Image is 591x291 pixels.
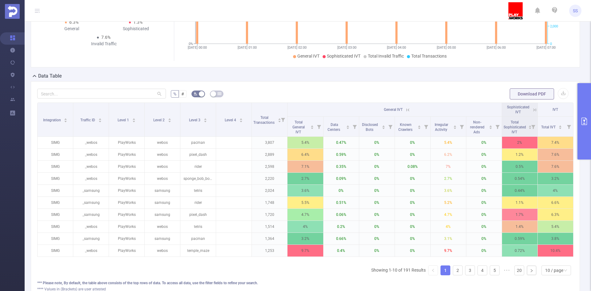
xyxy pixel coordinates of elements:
[38,149,73,160] p: SIMG
[368,54,404,59] span: Total Invalid Traffic
[252,185,287,196] p: 2,024
[37,89,166,99] input: Search...
[346,127,349,128] i: icon: caret-down
[253,115,275,125] span: Total Transactions
[550,24,558,28] tspan: 2,000
[431,137,466,148] p: 5.4%
[109,173,144,184] p: PlayWorks
[502,209,537,220] p: 1.7%
[38,185,73,196] p: SIMG
[218,92,221,95] i: icon: table
[188,46,207,50] tspan: [DATE] 00:00
[315,117,323,136] i: Filter menu
[359,149,395,160] p: 0%
[180,161,216,172] p: rider
[431,245,466,257] p: 9.7%
[168,120,171,122] i: icon: caret-down
[371,265,426,275] li: Showing 1-10 of 191 Results
[502,161,537,172] p: 0.5%
[180,173,216,184] p: sponge_bob_bounce
[204,117,207,119] i: icon: caret-up
[382,124,385,128] div: Sort
[132,117,136,121] div: Sort
[189,118,201,122] span: Level 3
[502,173,537,184] p: 0.54%
[398,123,413,132] span: Known Crawlers
[145,137,180,148] p: webos
[386,117,395,136] i: Filter menu
[502,221,537,232] p: 1.4%
[359,221,395,232] p: 0%
[337,46,356,50] tspan: [DATE] 03:00
[327,54,360,59] span: Sophisticated IVT
[502,233,537,245] p: 0.59%
[565,117,573,136] i: Filter menu
[109,209,144,220] p: PlayWorks
[362,123,378,132] span: Disclosed Bots
[431,161,466,172] p: 7%
[180,233,216,245] p: pacman
[109,221,144,232] p: PlayWorks
[80,118,96,122] span: Traffic ID
[287,209,323,220] p: 4.7%
[417,127,421,128] i: icon: caret-down
[145,221,180,232] p: webos
[132,117,136,119] i: icon: caret-up
[180,221,216,232] p: tetris
[73,185,109,196] p: _samsung
[417,124,421,126] i: icon: caret-up
[104,26,168,32] div: Sophisticated
[278,120,281,122] i: icon: caret-down
[395,197,430,208] p: 0%
[545,266,563,275] div: 10 / page
[118,118,130,122] span: Level 1
[431,269,435,272] i: icon: left
[73,233,109,245] p: _samsung
[466,245,502,257] p: 0%
[252,137,287,148] p: 3,807
[528,124,532,126] i: icon: caret-up
[297,54,320,59] span: General IVT
[441,266,450,275] a: 1
[490,266,499,275] a: 5
[109,161,144,172] p: PlayWorks
[37,280,573,286] div: *** Please note, By default, the table above consists of the top rows of data. To access all data...
[180,245,216,257] p: temple_maze
[489,124,492,128] div: Sort
[38,209,73,220] p: SIMG
[38,72,62,80] h2: Data Table
[287,245,323,257] p: 9.7%
[504,120,526,134] span: Total Sophisticated IVT
[493,117,502,136] i: Filter menu
[538,161,573,172] p: 7.6%
[287,233,323,245] p: 3.2%
[145,149,180,160] p: webos
[38,173,73,184] p: SIMG
[38,137,73,148] p: SIMG
[109,137,144,148] p: PlayWorks
[502,245,537,257] p: 0.72%
[287,197,323,208] p: 5.5%
[64,120,67,122] i: icon: caret-down
[239,117,243,119] i: icon: caret-up
[502,149,537,160] p: 1.2%
[324,137,359,148] p: 0.47%
[133,20,143,25] span: 1.3%
[73,137,109,148] p: _webos
[384,107,403,112] span: General IVT
[395,173,430,184] p: 0%
[168,117,171,119] i: icon: caret-up
[359,233,395,245] p: 0%
[73,161,109,172] p: _webos
[181,91,184,96] span: #
[324,197,359,208] p: 0.51%
[431,185,466,196] p: 3.6%
[324,185,359,196] p: 0%
[109,149,144,160] p: PlayWorks
[541,125,557,129] span: Total IVT
[431,209,466,220] p: 4.7%
[465,265,475,275] li: 3
[109,233,144,245] p: PlayWorks
[431,221,466,232] p: 4%
[395,161,430,172] p: 0.08%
